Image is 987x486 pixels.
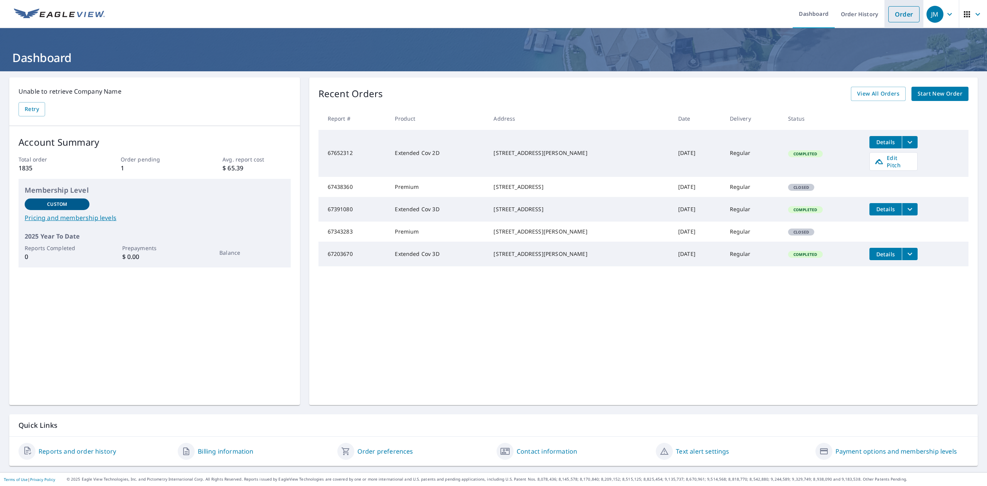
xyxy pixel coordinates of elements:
[724,197,782,222] td: Regular
[122,252,187,261] p: $ 0.00
[121,155,189,163] p: Order pending
[857,89,899,99] span: View All Orders
[67,476,983,482] p: © 2025 Eagle View Technologies, Inc. and Pictometry International Corp. All Rights Reserved. Repo...
[389,177,487,197] td: Premium
[19,87,291,96] p: Unable to retrieve Company Name
[676,447,729,456] a: Text alert settings
[724,222,782,242] td: Regular
[25,232,285,241] p: 2025 Year To Date
[874,138,897,146] span: Details
[789,185,814,190] span: Closed
[389,130,487,177] td: Extended Cov 2D
[389,107,487,130] th: Product
[318,197,389,222] td: 67391080
[222,163,290,173] p: $ 65.39
[902,203,918,215] button: filesDropdownBtn-67391080
[19,163,86,173] p: 1835
[122,244,187,252] p: Prepayments
[389,222,487,242] td: Premium
[724,242,782,266] td: Regular
[672,130,724,177] td: [DATE]
[121,163,189,173] p: 1
[851,87,906,101] a: View All Orders
[918,89,962,99] span: Start New Order
[357,447,413,456] a: Order preferences
[789,252,822,257] span: Completed
[724,130,782,177] td: Regular
[926,6,943,23] div: JM
[389,197,487,222] td: Extended Cov 3D
[672,242,724,266] td: [DATE]
[25,213,285,222] a: Pricing and membership levels
[902,136,918,148] button: filesDropdownBtn-67652312
[487,107,672,130] th: Address
[493,228,666,235] div: [STREET_ADDRESS][PERSON_NAME]
[493,205,666,213] div: [STREET_ADDRESS]
[39,447,116,456] a: Reports and order history
[25,244,89,252] p: Reports Completed
[869,203,902,215] button: detailsBtn-67391080
[672,197,724,222] td: [DATE]
[493,149,666,157] div: [STREET_ADDRESS][PERSON_NAME]
[869,136,902,148] button: detailsBtn-67652312
[888,6,920,22] a: Order
[672,177,724,197] td: [DATE]
[493,250,666,258] div: [STREET_ADDRESS][PERSON_NAME]
[4,477,55,482] p: |
[198,447,253,456] a: Billing information
[4,477,28,482] a: Terms of Use
[672,222,724,242] td: [DATE]
[789,151,822,156] span: Completed
[318,87,383,101] p: Recent Orders
[911,87,968,101] a: Start New Order
[47,201,67,208] p: Custom
[219,249,284,257] p: Balance
[318,177,389,197] td: 67438360
[318,222,389,242] td: 67343283
[869,248,902,260] button: detailsBtn-67203670
[222,155,290,163] p: Avg. report cost
[517,447,577,456] a: Contact information
[672,107,724,130] th: Date
[19,155,86,163] p: Total order
[389,242,487,266] td: Extended Cov 3D
[874,251,897,258] span: Details
[493,183,666,191] div: [STREET_ADDRESS]
[869,152,918,171] a: Edit Pitch
[724,177,782,197] td: Regular
[318,130,389,177] td: 67652312
[14,8,105,20] img: EV Logo
[9,50,978,66] h1: Dashboard
[789,229,814,235] span: Closed
[25,252,89,261] p: 0
[30,477,55,482] a: Privacy Policy
[902,248,918,260] button: filesDropdownBtn-67203670
[19,102,45,116] button: Retry
[724,107,782,130] th: Delivery
[874,154,913,169] span: Edit Pitch
[782,107,863,130] th: Status
[318,242,389,266] td: 67203670
[25,185,285,195] p: Membership Level
[789,207,822,212] span: Completed
[25,104,39,114] span: Retry
[874,205,897,213] span: Details
[835,447,957,456] a: Payment options and membership levels
[19,420,968,430] p: Quick Links
[318,107,389,130] th: Report #
[19,135,291,149] p: Account Summary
